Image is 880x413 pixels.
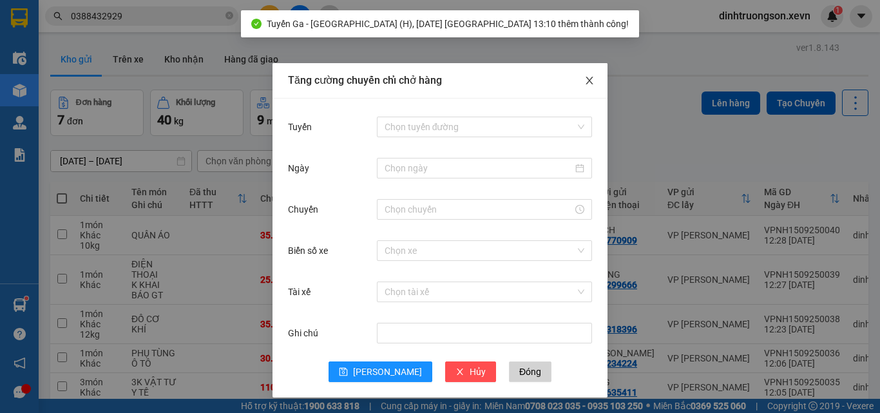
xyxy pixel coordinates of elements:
div: Tăng cường chuyến chỉ chở hàng [288,73,592,88]
label: Biển số xe [288,245,334,256]
label: Ghi chú [288,328,325,338]
span: Tuyến Ga - [GEOGRAPHIC_DATA] (H), [DATE] [GEOGRAPHIC_DATA] 13:10 thêm thành công! [267,19,629,29]
label: Tuyến [288,122,318,132]
button: Đóng [509,361,551,382]
button: save[PERSON_NAME] [329,361,432,382]
button: closeHủy [445,361,496,382]
input: Chuyến [385,202,573,216]
input: Tài xế [385,282,575,302]
span: [PERSON_NAME] [353,365,422,379]
input: Ghi chú [377,323,592,343]
label: Ngày [288,163,316,173]
span: close [584,75,595,86]
span: check-circle [251,19,262,29]
input: Ngày [385,161,573,175]
span: Hủy [470,365,486,379]
span: Đóng [519,365,541,379]
input: Biển số xe [385,241,575,260]
span: close [455,367,464,378]
label: Chuyến [288,204,325,215]
button: Close [571,63,607,99]
label: Tài xế [288,287,317,297]
span: save [339,367,348,378]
